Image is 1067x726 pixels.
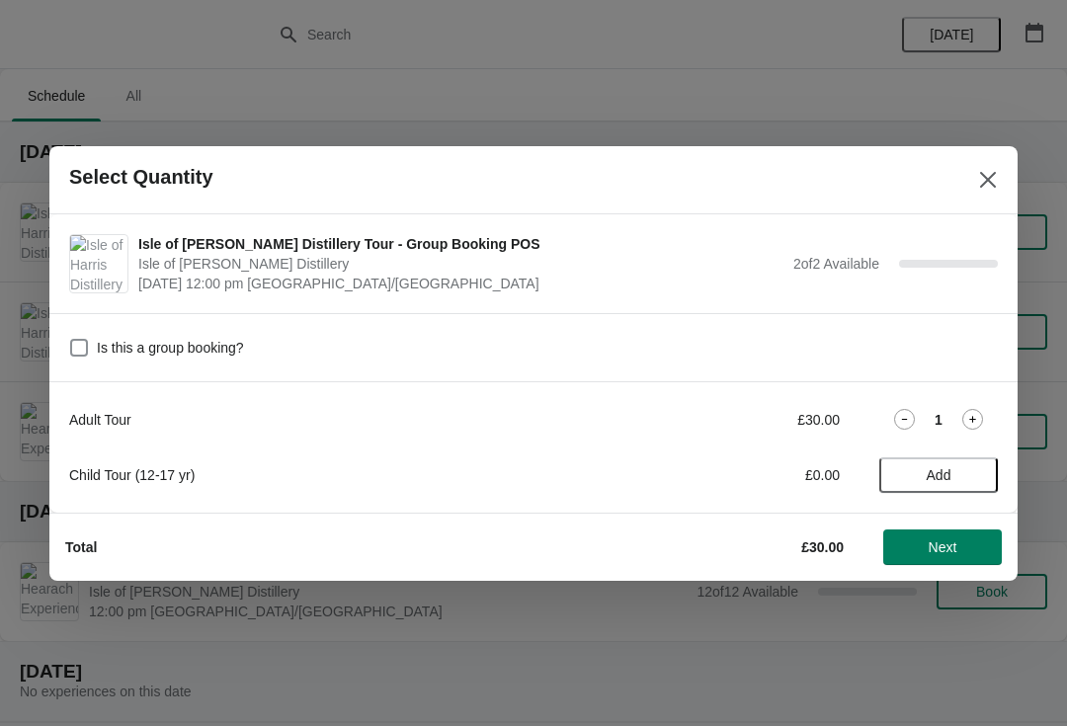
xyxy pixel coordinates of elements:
span: Add [927,467,951,483]
div: £0.00 [657,465,840,485]
strong: Total [65,539,97,555]
span: Is this a group booking? [97,338,244,358]
button: Add [879,457,998,493]
img: Isle of Harris Distillery Tour - Group Booking POS | Isle of Harris Distillery | October 15 | 12:... [70,235,127,292]
span: Next [929,539,957,555]
div: Child Tour (12-17 yr) [69,465,617,485]
h2: Select Quantity [69,166,213,189]
span: [DATE] 12:00 pm [GEOGRAPHIC_DATA]/[GEOGRAPHIC_DATA] [138,274,783,293]
span: 2 of 2 Available [793,256,879,272]
span: Isle of [PERSON_NAME] Distillery [138,254,783,274]
span: Isle of [PERSON_NAME] Distillery Tour - Group Booking POS [138,234,783,254]
button: Next [883,529,1002,565]
div: £30.00 [657,410,840,430]
strong: £30.00 [801,539,844,555]
div: Adult Tour [69,410,617,430]
strong: 1 [935,410,943,430]
button: Close [970,162,1006,198]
